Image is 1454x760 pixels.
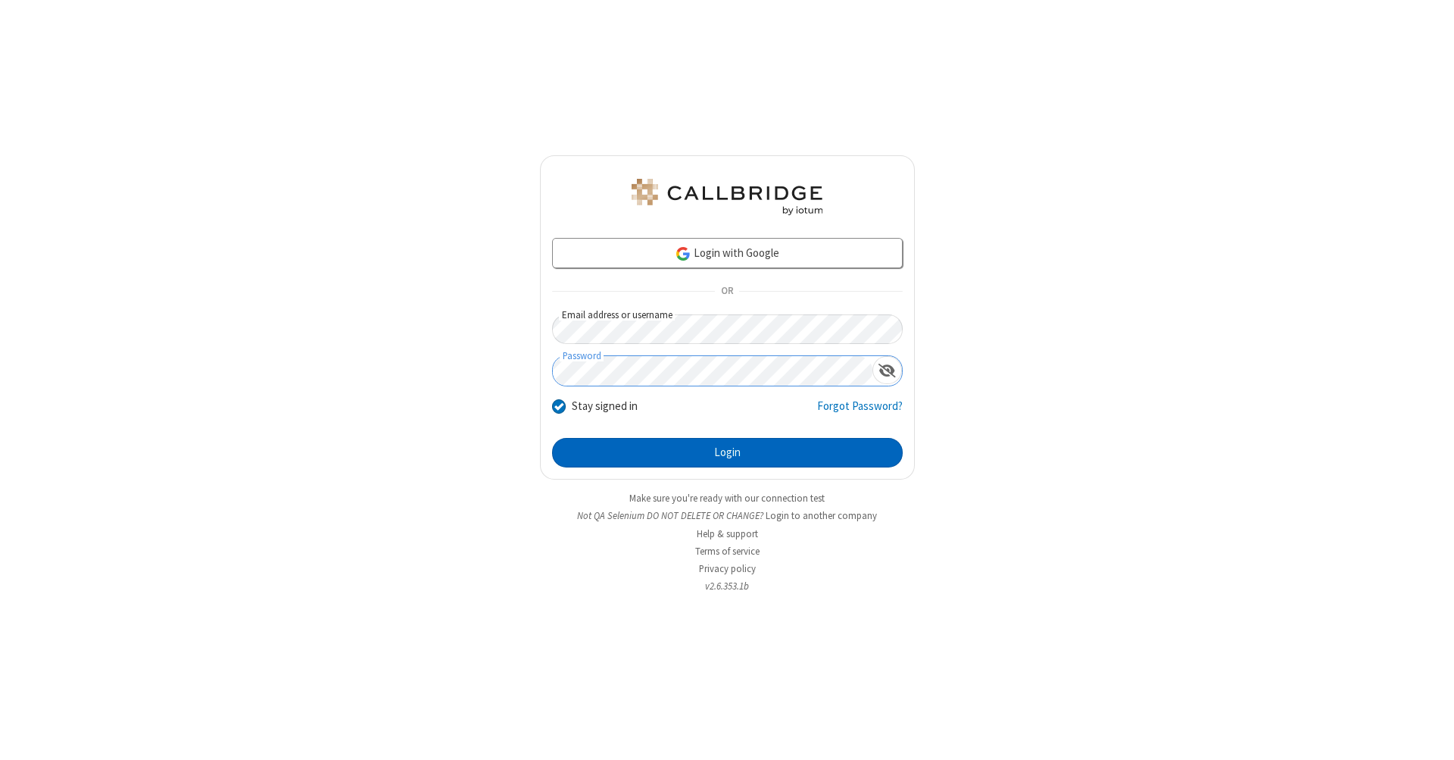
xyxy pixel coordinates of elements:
[699,562,756,575] a: Privacy policy
[697,527,758,540] a: Help & support
[629,492,825,505] a: Make sure you're ready with our connection test
[872,356,902,384] div: Show password
[817,398,903,427] a: Forgot Password?
[629,179,825,215] img: QA Selenium DO NOT DELETE OR CHANGE
[540,508,915,523] li: Not QA Selenium DO NOT DELETE OR CHANGE?
[552,314,903,344] input: Email address or username
[540,579,915,593] li: v2.6.353.1b
[552,238,903,268] a: Login with Google
[766,508,877,523] button: Login to another company
[552,438,903,468] button: Login
[572,398,638,415] label: Stay signed in
[695,545,760,558] a: Terms of service
[675,246,691,262] img: google-icon.png
[715,281,739,302] span: OR
[553,356,872,386] input: Password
